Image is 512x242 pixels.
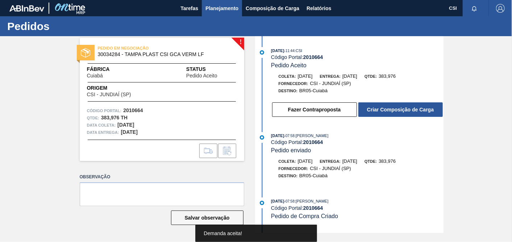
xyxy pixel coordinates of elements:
[98,44,199,52] span: PEDIDO EM NEGOCIAÇÃO
[271,62,307,68] span: Pedido Aceito
[9,5,44,12] img: TNhmsLtSVTkK8tSr43FrP2fwEKptu5GPRR3wAAAABJRU5ErkJggg==
[320,159,341,164] span: Entrega:
[186,65,237,73] span: Status
[121,129,138,135] strong: [DATE]
[260,201,264,205] img: atual
[271,147,311,153] span: Pedido enviado
[295,199,329,203] span: : [PERSON_NAME]
[379,73,396,79] span: 383,976
[298,73,313,79] span: [DATE]
[87,107,122,114] span: Código Portal:
[271,48,284,53] span: [DATE]
[101,115,128,120] strong: 383,976 TH
[284,199,295,203] span: - 07:58
[299,88,328,93] span: BR05-Cuiabá
[87,65,126,73] span: Fábrica
[87,114,99,122] span: Qtde :
[320,74,341,78] span: Entrega:
[180,4,198,13] span: Tarefas
[87,92,131,97] span: CSI - JUNDIAÍ (SP)
[271,54,443,60] div: Código Portal:
[7,22,136,30] h1: Pedidos
[199,144,217,158] div: Ir para Composição de Carga
[80,172,244,182] label: Observação
[246,4,299,13] span: Composição de Carga
[496,4,505,13] img: Logout
[279,159,296,164] span: Coleta:
[284,49,295,53] span: - 11:44
[379,158,396,164] span: 383,976
[279,166,308,171] span: Fornecedor:
[87,122,116,129] span: Data coleta:
[279,89,298,93] span: Destino:
[279,81,308,86] span: Fornecedor:
[295,48,302,53] span: : CSI
[87,84,152,92] span: Origem
[87,73,103,78] span: Cuiabá
[123,107,143,113] strong: 2010664
[117,122,134,128] strong: [DATE]
[298,158,313,164] span: [DATE]
[295,133,329,138] span: : [PERSON_NAME]
[310,81,351,86] span: CSI - JUNDIAÍ (SP)
[260,50,264,55] img: atual
[205,4,238,13] span: Planejamento
[87,129,119,136] span: Data entrega:
[303,139,323,145] strong: 2010664
[299,173,328,178] span: BR05-Cuiabá
[463,3,486,13] button: Notificações
[204,230,242,236] span: Demanda aceita!
[271,133,284,138] span: [DATE]
[186,73,217,78] span: Pedido Aceito
[342,73,357,79] span: [DATE]
[284,134,295,138] span: - 07:58
[365,159,377,164] span: Qtde:
[303,54,323,60] strong: 2010664
[310,166,351,171] span: CSI - JUNDIAÍ (SP)
[218,144,236,158] div: Informar alteração no pedido
[81,48,90,58] img: status
[342,158,357,164] span: [DATE]
[171,211,243,225] button: Salvar observação
[272,102,357,117] button: Fazer Contraproposta
[271,139,443,145] div: Código Portal:
[271,213,338,219] span: Pedido de Compra Criado
[260,135,264,140] img: atual
[271,199,284,203] span: [DATE]
[358,102,443,117] button: Criar Composição de Carga
[279,174,298,178] span: Destino:
[271,205,443,211] div: Código Portal:
[98,52,229,57] span: 30034284 - TAMPA PLAST CSI GCA VERM LF
[303,205,323,211] strong: 2010664
[279,74,296,78] span: Coleta:
[307,4,331,13] span: Relatórios
[365,74,377,78] span: Qtde:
